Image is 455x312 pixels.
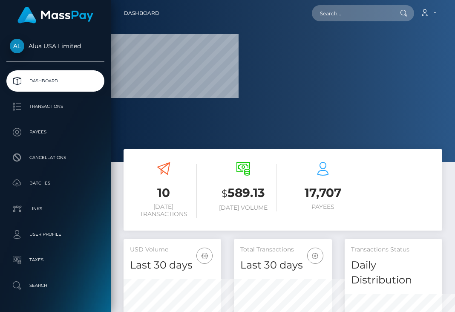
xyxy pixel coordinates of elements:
h4: Daily Distribution [351,258,436,288]
h4: Last 30 days [240,258,325,273]
h3: 10 [130,185,197,201]
p: Search [10,279,101,292]
h5: Total Transactions [240,246,325,254]
h6: Payees [289,203,356,211]
h6: [DATE] Volume [210,204,276,211]
a: Batches [6,173,104,194]
a: Cancellations [6,147,104,168]
span: Alua USA Limited [6,42,104,50]
a: Links [6,198,104,220]
h3: 17,707 [289,185,356,201]
a: User Profile [6,224,104,245]
input: Search... [312,5,392,21]
h5: Transactions Status [351,246,436,254]
img: MassPay Logo [17,7,93,23]
p: Payees [10,126,101,139]
a: Payees [6,121,104,143]
p: Links [10,202,101,215]
a: Search [6,275,104,296]
h4: Last 30 days [130,258,215,273]
small: $ [222,188,227,199]
h5: USD Volume [130,246,215,254]
h3: 589.13 [210,185,276,202]
p: Batches [10,177,101,190]
img: Alua USA Limited [10,39,24,53]
p: Taxes [10,254,101,266]
a: Dashboard [124,4,159,22]
p: Cancellations [10,151,101,164]
h6: [DATE] Transactions [130,203,197,218]
a: Transactions [6,96,104,117]
p: Dashboard [10,75,101,87]
p: User Profile [10,228,101,241]
a: Dashboard [6,70,104,92]
a: Taxes [6,249,104,271]
p: Transactions [10,100,101,113]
